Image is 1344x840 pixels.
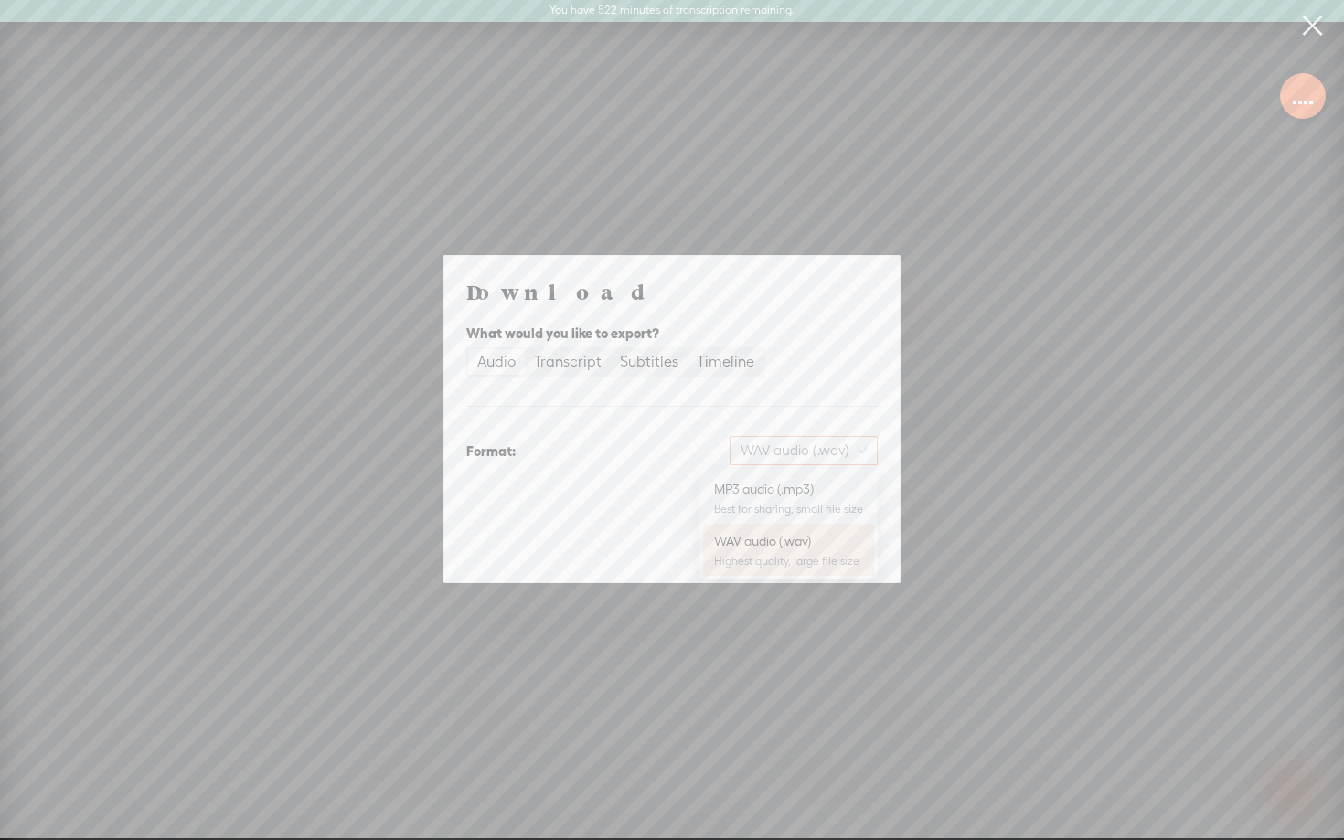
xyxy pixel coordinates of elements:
[534,349,602,375] div: Transcript
[466,323,878,345] div: What would you like to export?
[697,349,754,375] div: Timeline
[714,480,863,498] div: MP3 audio (.mp3)
[741,437,867,464] span: WAV audio (.wav)
[714,532,863,550] div: WAV audio (.wav)
[714,502,863,516] div: Best for sharing, small file size
[620,349,678,375] div: Subtitles
[466,278,878,305] h4: Download
[477,349,516,375] div: Audio
[714,554,863,569] div: Highest quality, large file size
[466,441,516,463] div: Format:
[466,347,765,377] div: segmented control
